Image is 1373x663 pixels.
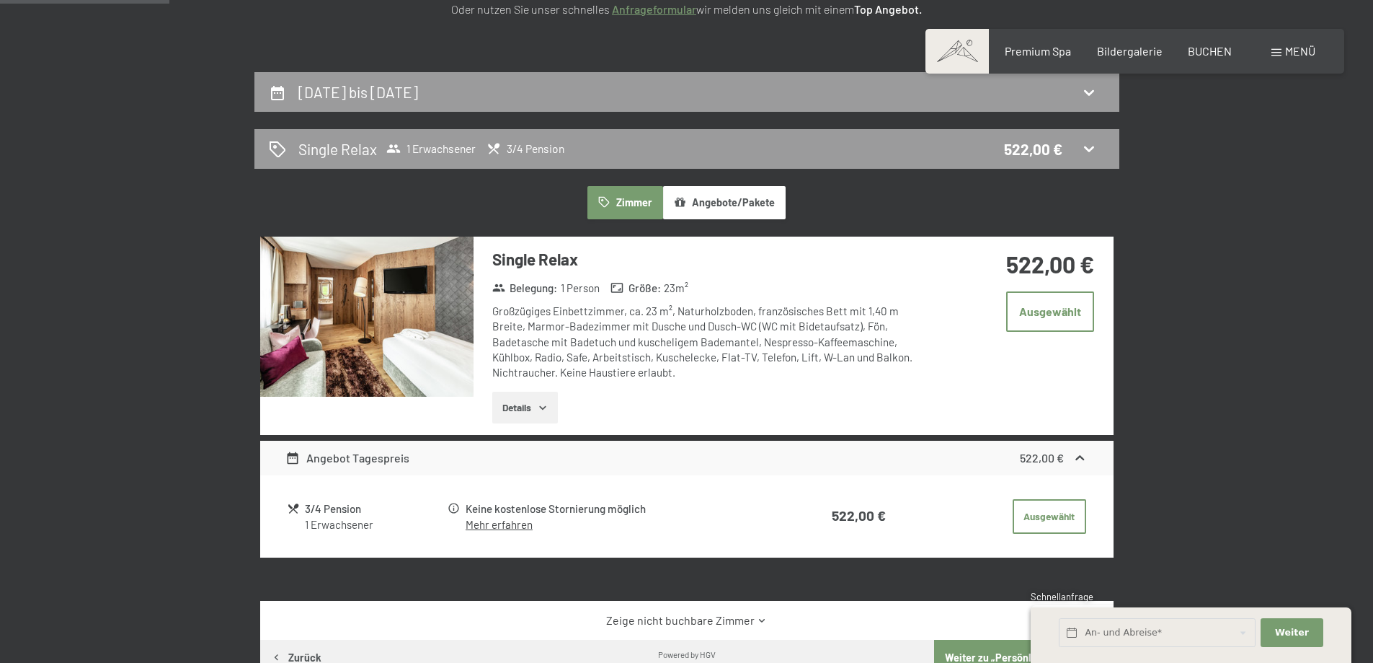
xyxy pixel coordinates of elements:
[1275,626,1309,639] span: Weiter
[1004,139,1062,159] div: 522,00 €
[612,2,696,16] a: Anfrageformular
[561,281,600,296] span: 1 Person
[492,248,921,271] h3: Single Relax
[305,501,445,517] div: 3/4 Pension
[466,518,533,531] a: Mehr erfahren
[658,649,716,660] div: Powered by HGV
[1031,591,1093,602] span: Schnellanfrage
[1097,44,1163,58] a: Bildergalerie
[1020,451,1064,465] strong: 522,00 €
[492,392,558,423] button: Details
[1261,618,1323,648] button: Weiter
[854,2,922,16] strong: Top Angebot.
[832,507,886,524] strong: 522,00 €
[1005,44,1071,58] a: Premium Spa
[466,501,765,517] div: Keine kostenlose Stornierung möglich
[298,83,418,101] h2: [DATE] bis [DATE]
[305,517,445,532] div: 1 Erwachsener
[1188,44,1232,58] a: BUCHEN
[486,141,564,156] span: 3/4 Pension
[1285,44,1315,58] span: Menü
[1006,250,1094,278] strong: 522,00 €
[285,612,1088,628] a: Zeige nicht buchbare Zimmer
[663,186,786,219] button: Angebote/Pakete
[298,139,377,159] h2: Single Relax
[386,141,476,156] span: 1 Erwachsener
[285,449,409,467] div: Angebot Tagespreis
[1006,291,1094,331] button: Ausgewählt
[492,281,558,296] strong: Belegung :
[587,186,662,219] button: Zimmer
[492,304,921,380] div: Großzügiges Einbettzimmer, ca. 23 m², Naturholzboden, französisches Bett mit 1,40 m Breite, Marmo...
[1013,499,1086,534] button: Ausgewählt
[610,281,661,296] strong: Größe :
[664,281,688,296] span: 23 m²
[260,237,474,397] img: mss_renderimg.php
